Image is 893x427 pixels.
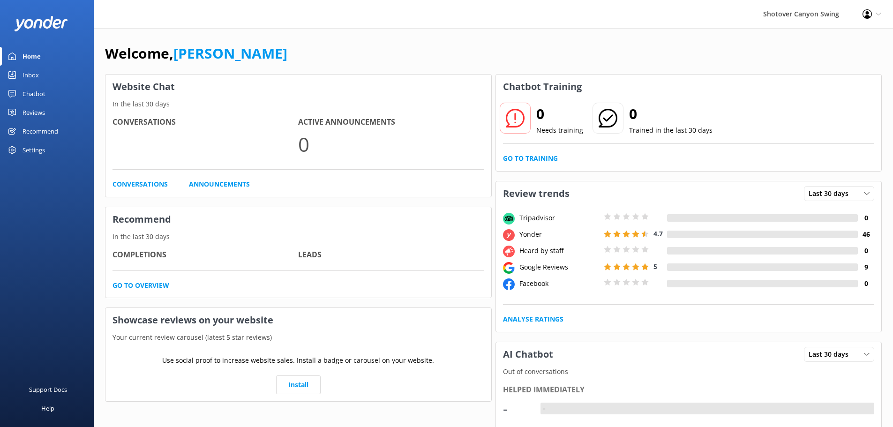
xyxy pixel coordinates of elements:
[105,99,491,109] p: In the last 30 days
[503,397,531,420] div: -
[809,188,854,199] span: Last 30 days
[858,229,874,240] h4: 46
[629,103,713,125] h2: 0
[41,399,54,418] div: Help
[858,246,874,256] h4: 0
[23,141,45,159] div: Settings
[105,207,491,232] h3: Recommend
[29,380,67,399] div: Support Docs
[653,229,663,238] span: 4.7
[503,384,875,396] div: Helped immediately
[113,280,169,291] a: Go to overview
[517,213,601,223] div: Tripadvisor
[298,128,484,160] p: 0
[105,332,491,343] p: Your current review carousel (latest 5 star reviews)
[540,403,548,415] div: -
[14,16,68,31] img: yonder-white-logo.png
[23,84,45,103] div: Chatbot
[496,181,577,206] h3: Review trends
[105,232,491,242] p: In the last 30 days
[858,262,874,272] h4: 9
[503,314,563,324] a: Analyse Ratings
[653,262,657,271] span: 5
[517,262,601,272] div: Google Reviews
[496,342,560,367] h3: AI Chatbot
[23,122,58,141] div: Recommend
[276,375,321,394] a: Install
[23,103,45,122] div: Reviews
[113,179,168,189] a: Conversations
[517,246,601,256] div: Heard by staff
[173,44,287,63] a: [PERSON_NAME]
[858,213,874,223] h4: 0
[629,125,713,135] p: Trained in the last 30 days
[105,42,287,65] h1: Welcome,
[162,355,434,366] p: Use social proof to increase website sales. Install a badge or carousel on your website.
[23,66,39,84] div: Inbox
[298,116,484,128] h4: Active Announcements
[496,367,882,377] p: Out of conversations
[113,249,298,261] h4: Completions
[23,47,41,66] div: Home
[189,179,250,189] a: Announcements
[517,278,601,289] div: Facebook
[517,229,601,240] div: Yonder
[298,249,484,261] h4: Leads
[858,278,874,289] h4: 0
[113,116,298,128] h4: Conversations
[105,75,491,99] h3: Website Chat
[536,125,583,135] p: Needs training
[536,103,583,125] h2: 0
[105,308,491,332] h3: Showcase reviews on your website
[809,349,854,360] span: Last 30 days
[503,153,558,164] a: Go to Training
[496,75,589,99] h3: Chatbot Training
